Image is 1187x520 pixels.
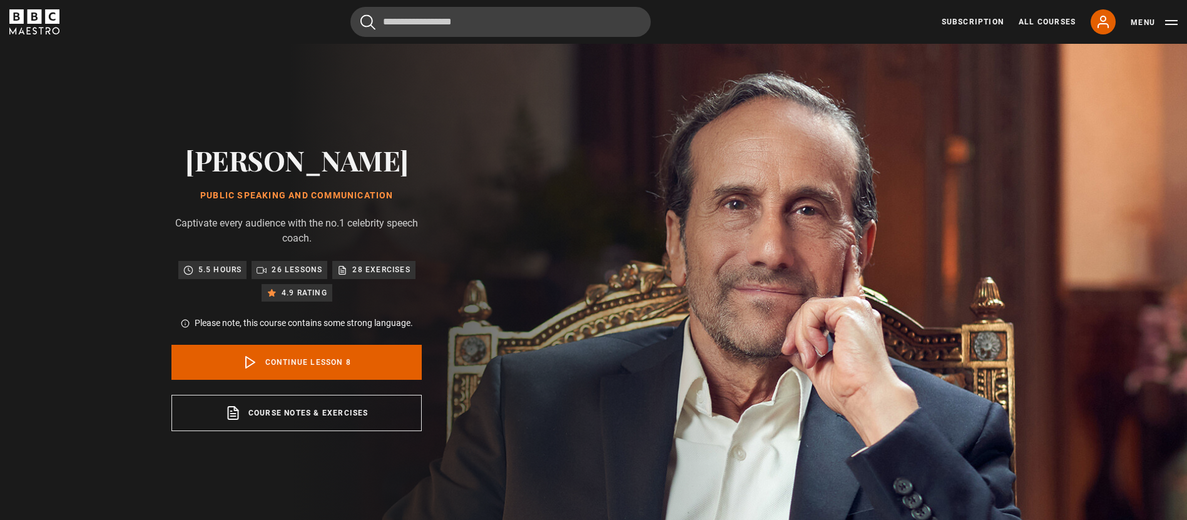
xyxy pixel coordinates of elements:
p: 5.5 hours [198,263,242,276]
input: Search [350,7,651,37]
p: Captivate every audience with the no.1 celebrity speech coach. [171,216,422,246]
svg: BBC Maestro [9,9,59,34]
button: Submit the search query [360,14,375,30]
button: Toggle navigation [1131,16,1178,29]
p: 4.9 rating [282,287,327,299]
a: All Courses [1019,16,1076,28]
h2: [PERSON_NAME] [171,144,422,176]
p: Please note, this course contains some strong language. [195,317,413,330]
p: 28 exercises [352,263,410,276]
a: Continue lesson 8 [171,345,422,380]
p: 26 lessons [272,263,322,276]
a: Course notes & exercises [171,395,422,431]
a: Subscription [942,16,1004,28]
h1: Public Speaking and Communication [171,191,422,201]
